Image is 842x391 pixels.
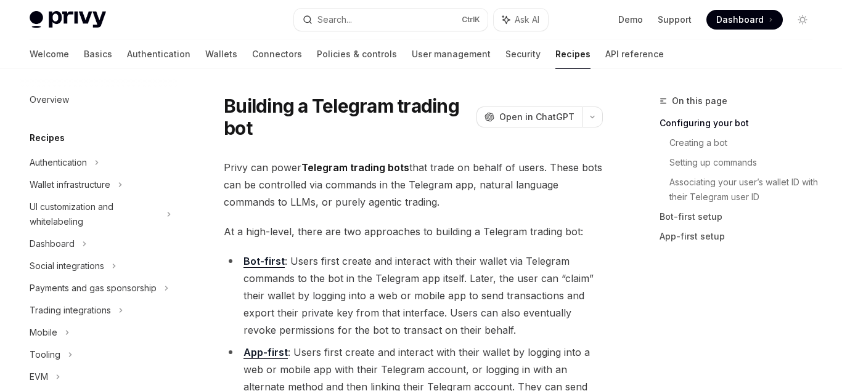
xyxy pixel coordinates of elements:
[224,159,603,211] span: Privy can power that trade on behalf of users. These bots can be controlled via commands in the T...
[205,39,237,69] a: Wallets
[30,155,87,170] div: Authentication
[30,131,65,145] h5: Recipes
[84,39,112,69] a: Basics
[30,369,48,384] div: EVM
[294,9,488,31] button: Search...CtrlK
[669,172,822,207] a: Associating your user’s wallet ID with their Telegram user ID
[30,281,157,296] div: Payments and gas sponsorship
[462,15,480,25] span: Ctrl K
[20,89,178,111] a: Overview
[660,207,822,227] a: Bot-first setup
[243,255,285,267] strong: Bot-first
[660,227,822,246] a: App-first setup
[243,346,288,359] a: App-first
[30,303,111,318] div: Trading integrations
[555,39,591,69] a: Recipes
[30,92,69,107] div: Overview
[252,39,302,69] a: Connectors
[669,153,822,172] a: Setting up commands
[30,259,104,273] div: Social integrations
[605,39,664,69] a: API reference
[224,223,603,240] span: At a high-level, there are two approaches to building a Telegram trading bot:
[658,14,692,26] a: Support
[30,39,69,69] a: Welcome
[30,236,75,251] div: Dashboard
[317,12,352,27] div: Search...
[30,200,159,229] div: UI customization and whitelabeling
[317,39,397,69] a: Policies & controls
[716,14,764,26] span: Dashboard
[660,113,822,133] a: Configuring your bot
[476,107,582,127] button: Open in ChatGPT
[793,10,812,30] button: Toggle dark mode
[515,14,539,26] span: Ask AI
[243,255,285,268] a: Bot-first
[127,39,190,69] a: Authentication
[30,177,110,192] div: Wallet infrastructure
[224,95,472,139] h1: Building a Telegram trading bot
[301,161,409,174] strong: Telegram trading bots
[672,94,727,108] span: On this page
[412,39,491,69] a: User management
[224,252,603,339] li: : Users first create and interact with their wallet via Telegram commands to the bot in the Teleg...
[499,111,574,123] span: Open in ChatGPT
[505,39,541,69] a: Security
[706,10,783,30] a: Dashboard
[494,9,548,31] button: Ask AI
[669,133,822,153] a: Creating a bot
[30,347,60,362] div: Tooling
[30,11,106,28] img: light logo
[618,14,643,26] a: Demo
[30,325,57,340] div: Mobile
